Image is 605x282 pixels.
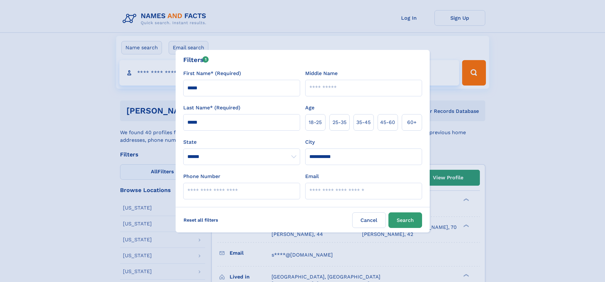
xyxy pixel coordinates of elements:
[305,138,315,146] label: City
[183,104,240,112] label: Last Name* (Required)
[305,70,338,77] label: Middle Name
[179,212,222,228] label: Reset all filters
[333,119,346,126] span: 25‑35
[183,138,300,146] label: State
[407,119,417,126] span: 60+
[380,119,395,126] span: 45‑60
[309,119,322,126] span: 18‑25
[356,119,371,126] span: 35‑45
[305,173,319,180] label: Email
[183,173,220,180] label: Phone Number
[352,212,386,228] label: Cancel
[183,70,241,77] label: First Name* (Required)
[183,55,209,65] div: Filters
[388,212,422,228] button: Search
[305,104,314,112] label: Age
